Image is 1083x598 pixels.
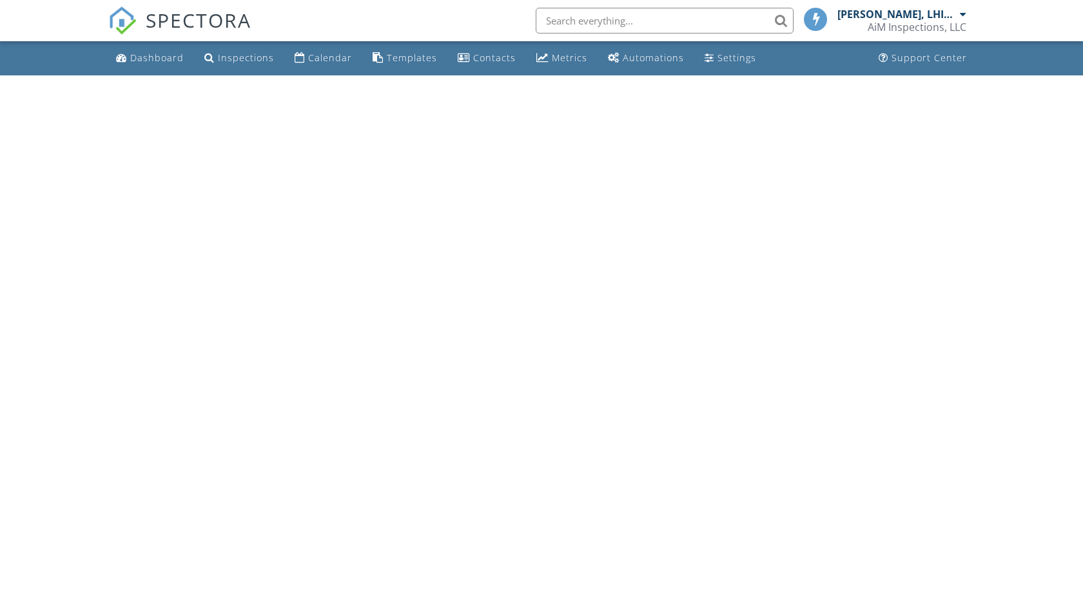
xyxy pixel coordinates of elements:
[837,8,957,21] div: [PERSON_NAME], LHI# 11275
[146,6,251,34] span: SPECTORA
[531,46,592,70] a: Metrics
[473,52,516,64] div: Contacts
[130,52,184,64] div: Dashboard
[603,46,689,70] a: Automations (Basic)
[367,46,442,70] a: Templates
[218,52,274,64] div: Inspections
[387,52,437,64] div: Templates
[108,6,137,35] img: The Best Home Inspection Software - Spectora
[892,52,967,64] div: Support Center
[873,46,972,70] a: Support Center
[453,46,521,70] a: Contacts
[552,52,587,64] div: Metrics
[868,21,966,34] div: AiM Inspections, LLC
[199,46,279,70] a: Inspections
[699,46,761,70] a: Settings
[536,8,794,34] input: Search everything...
[308,52,352,64] div: Calendar
[717,52,756,64] div: Settings
[289,46,357,70] a: Calendar
[108,17,251,44] a: SPECTORA
[111,46,189,70] a: Dashboard
[623,52,684,64] div: Automations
